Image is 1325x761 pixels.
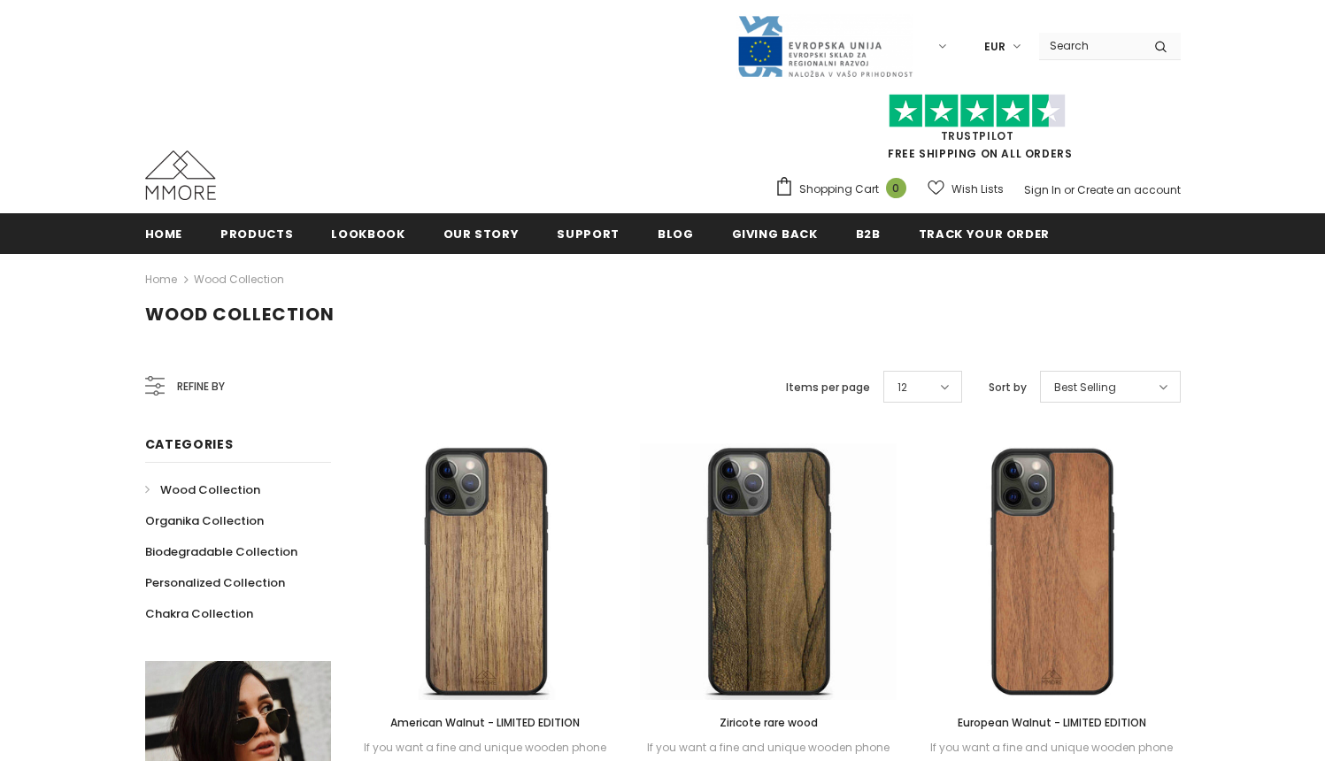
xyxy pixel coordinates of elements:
[331,226,404,242] span: Lookbook
[856,213,881,253] a: B2B
[145,150,216,200] img: MMORE Cases
[145,474,260,505] a: Wood Collection
[443,226,520,242] span: Our Story
[145,543,297,560] span: Biodegradable Collection
[799,181,879,198] span: Shopping Cart
[720,715,818,730] span: Ziricote rare wood
[736,38,913,53] a: Javni Razpis
[1064,182,1075,197] span: or
[989,379,1027,396] label: Sort by
[919,226,1050,242] span: Track your order
[984,38,1005,56] span: EUR
[928,173,1004,204] a: Wish Lists
[331,213,404,253] a: Lookbook
[732,213,818,253] a: Giving back
[557,213,620,253] a: support
[658,213,694,253] a: Blog
[557,226,620,242] span: support
[958,715,1146,730] span: European Walnut - LIMITED EDITION
[786,379,870,396] label: Items per page
[194,272,284,287] a: Wood Collection
[220,226,293,242] span: Products
[145,567,285,598] a: Personalized Collection
[941,128,1014,143] a: Trustpilot
[145,536,297,567] a: Biodegradable Collection
[145,226,183,242] span: Home
[145,574,285,591] span: Personalized Collection
[889,94,1066,128] img: Trust Pilot Stars
[160,481,260,498] span: Wood Collection
[1077,182,1181,197] a: Create an account
[856,226,881,242] span: B2B
[145,302,335,327] span: Wood Collection
[145,505,264,536] a: Organika Collection
[658,226,694,242] span: Blog
[145,598,253,629] a: Chakra Collection
[443,213,520,253] a: Our Story
[897,379,907,396] span: 12
[1054,379,1116,396] span: Best Selling
[1039,33,1141,58] input: Search Site
[919,213,1050,253] a: Track your order
[220,213,293,253] a: Products
[736,14,913,79] img: Javni Razpis
[390,715,580,730] span: American Walnut - LIMITED EDITION
[774,176,915,203] a: Shopping Cart 0
[640,713,897,733] a: Ziricote rare wood
[1024,182,1061,197] a: Sign In
[923,713,1180,733] a: European Walnut - LIMITED EDITION
[177,377,225,396] span: Refine by
[732,226,818,242] span: Giving back
[145,213,183,253] a: Home
[886,178,906,198] span: 0
[145,605,253,622] span: Chakra Collection
[358,713,614,733] a: American Walnut - LIMITED EDITION
[145,435,234,453] span: Categories
[774,102,1181,161] span: FREE SHIPPING ON ALL ORDERS
[145,269,177,290] a: Home
[951,181,1004,198] span: Wish Lists
[145,512,264,529] span: Organika Collection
